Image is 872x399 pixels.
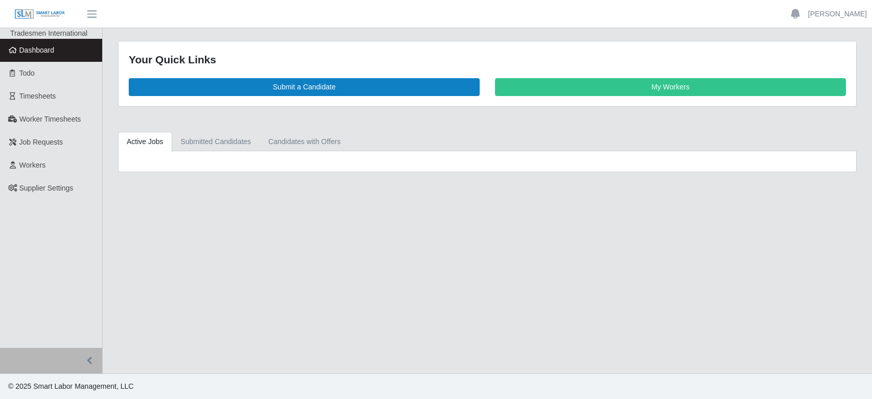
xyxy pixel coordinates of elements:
[808,9,867,19] a: [PERSON_NAME]
[495,78,846,96] a: My Workers
[19,115,81,123] span: Worker Timesheets
[14,9,65,20] img: SLM Logo
[172,132,260,152] a: Submitted Candidates
[19,92,56,100] span: Timesheets
[19,69,35,77] span: Todo
[129,78,480,96] a: Submit a Candidate
[10,29,87,37] span: Tradesmen International
[19,46,55,54] span: Dashboard
[260,132,349,152] a: Candidates with Offers
[129,52,846,68] div: Your Quick Links
[8,382,133,390] span: © 2025 Smart Labor Management, LLC
[118,132,172,152] a: Active Jobs
[19,161,46,169] span: Workers
[19,184,74,192] span: Supplier Settings
[19,138,63,146] span: Job Requests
